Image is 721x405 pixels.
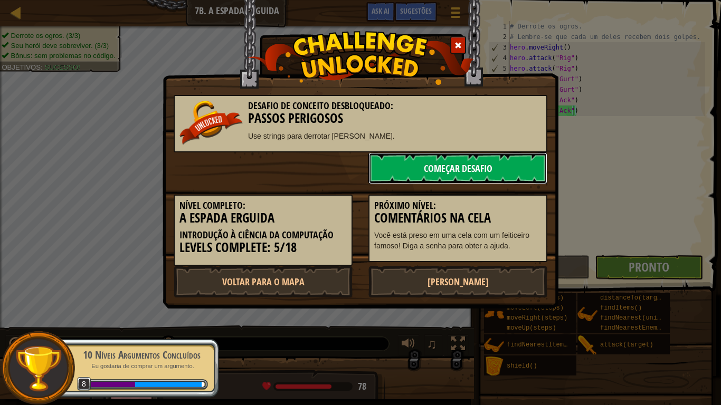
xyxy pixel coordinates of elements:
h5: Nível Completo: [179,200,347,211]
h3: Comentários na Cela [374,211,542,225]
img: challenge_unlocked.png [248,31,474,85]
a: [PERSON_NAME] [368,266,547,297]
img: trophy.png [14,344,62,392]
span: Desafio de Conceito Desbloqueado: [248,99,393,112]
p: Eu gostaria de comprar um argumento. [75,362,208,370]
p: Use strings para derrotar [PERSON_NAME]. [179,131,542,141]
h5: Próximo Nível: [374,200,542,211]
h3: Levels Complete: 5/18 [179,240,347,255]
h3: A Espada Erguida [179,211,347,225]
img: unlocked_banner.png [179,101,243,145]
h5: Introdução à Ciência da Computação [179,230,347,240]
a: Voltar para o Mapa [174,266,353,297]
span: 8 [77,377,91,391]
a: Começar Desafio [368,152,547,184]
div: 10 Níveis Argumentos Concluídos [75,348,208,362]
p: Você está preso em uma cela com um feiticeiro famoso! Diga a senha para obter a ajuda. [374,230,542,251]
h3: Passos Perigosos [179,111,542,126]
